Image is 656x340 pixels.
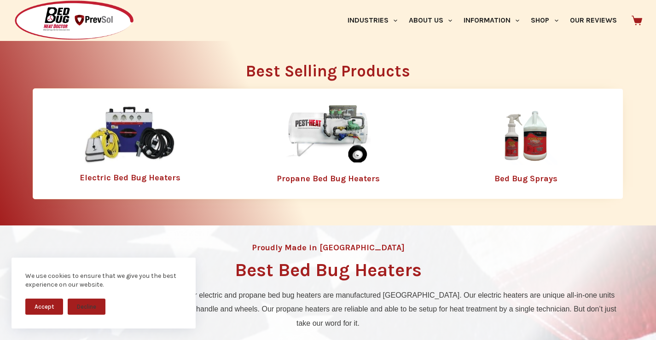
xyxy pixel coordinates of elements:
a: Electric Bed Bug Heaters [80,173,180,183]
a: Propane Bed Bug Heaters [277,173,380,184]
button: Accept [25,299,63,315]
h2: Best Selling Products [33,63,623,79]
div: We use cookies to ensure that we give you the best experience on our website. [25,271,182,289]
a: Bed Bug Sprays [494,173,557,184]
h4: Proudly Made in [GEOGRAPHIC_DATA] [252,243,405,252]
p: What makes our bed bug heaters the best? Our electric and propane bed bug heaters are manufacture... [37,288,619,330]
button: Open LiveChat chat widget [7,4,35,31]
button: Decline [68,299,105,315]
h1: Best Bed Bug Heaters [235,261,422,279]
